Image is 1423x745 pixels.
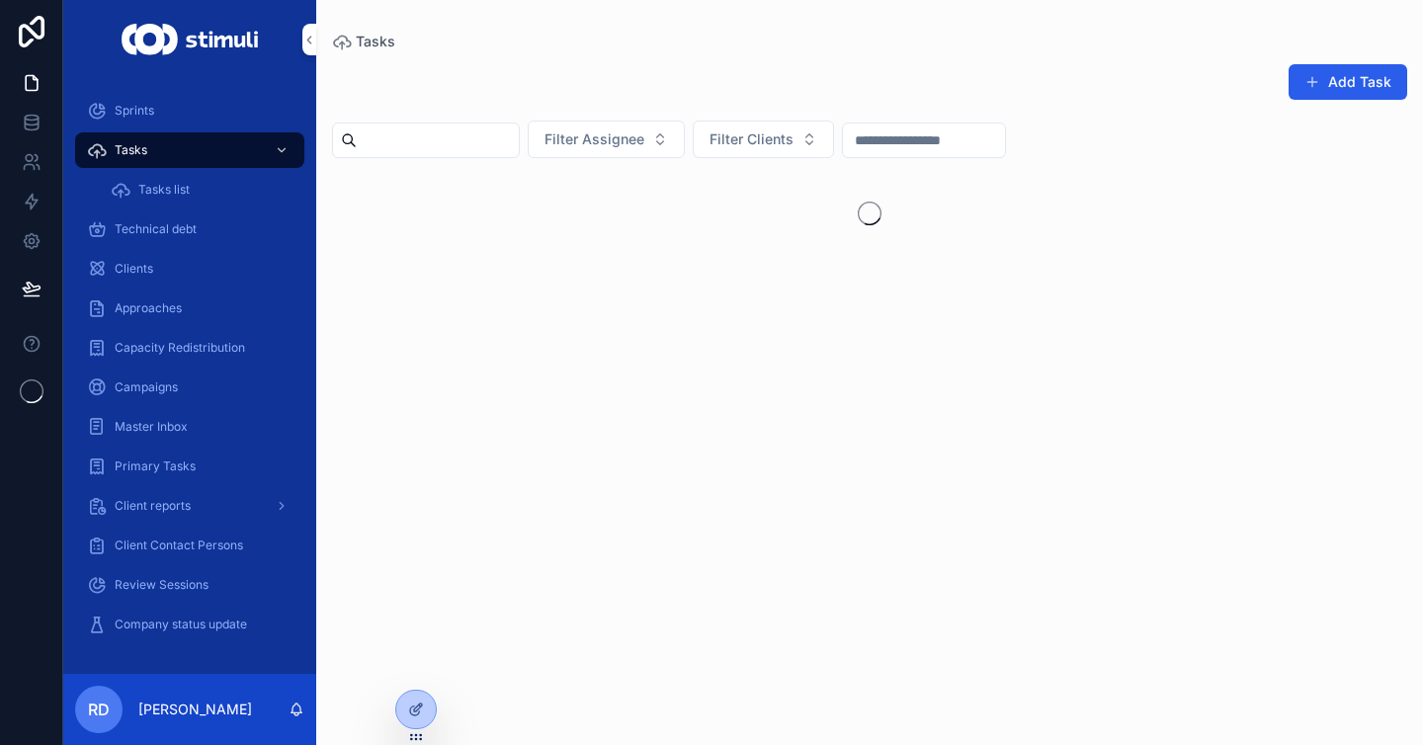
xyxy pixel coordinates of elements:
span: Tasks [115,142,147,158]
a: Approaches [75,290,304,326]
span: RD [88,698,110,721]
a: Capacity Redistribution [75,330,304,366]
a: Tasks list [99,172,304,207]
a: Review Sessions [75,567,304,603]
button: Select Button [528,121,685,158]
span: Campaigns [115,379,178,395]
div: scrollable content [63,79,316,668]
a: Master Inbox [75,409,304,445]
a: Company status update [75,607,304,642]
span: Client reports [115,498,191,514]
a: Technical debt [75,211,304,247]
span: Clients [115,261,153,277]
span: Filter Clients [710,129,794,149]
span: Capacity Redistribution [115,340,245,356]
span: Primary Tasks [115,458,196,474]
a: Tasks [332,32,395,51]
a: Clients [75,251,304,287]
p: [PERSON_NAME] [138,700,252,719]
img: App logo [122,24,257,55]
span: Master Inbox [115,419,188,435]
button: Select Button [693,121,834,158]
span: Technical debt [115,221,197,237]
a: Primary Tasks [75,449,304,484]
span: Review Sessions [115,577,209,593]
span: Company status update [115,617,247,632]
a: Tasks [75,132,304,168]
span: Tasks list [138,182,190,198]
a: Client reports [75,488,304,524]
a: Campaigns [75,370,304,405]
button: Add Task [1289,64,1407,100]
span: Sprints [115,103,154,119]
a: Client Contact Persons [75,528,304,563]
span: Client Contact Persons [115,538,243,553]
span: Tasks [356,32,395,51]
span: Filter Assignee [544,129,644,149]
a: Sprints [75,93,304,128]
span: Approaches [115,300,182,316]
